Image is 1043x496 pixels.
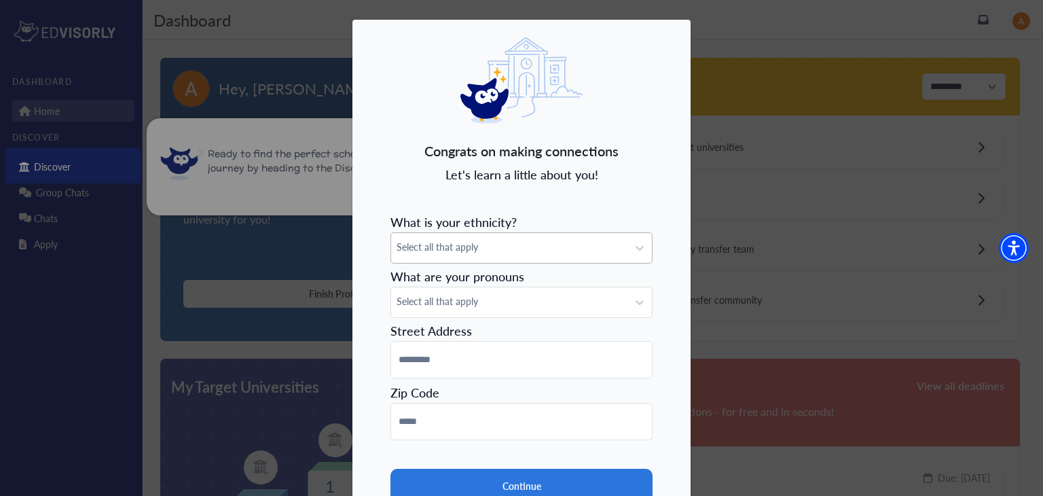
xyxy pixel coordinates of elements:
span: Let's learn a little about you! [445,166,598,183]
div: Accessibility Menu [999,233,1029,263]
span: What are your pronouns [390,268,524,285]
span: Congrats on making connections [424,141,619,161]
span: Select all that apply [397,294,622,308]
span: Select all that apply [397,240,622,254]
span: Street Address [390,322,472,339]
img: eddy logo [460,37,583,124]
span: What is your ethnicity? [390,213,517,230]
span: Zip Code [390,384,439,401]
